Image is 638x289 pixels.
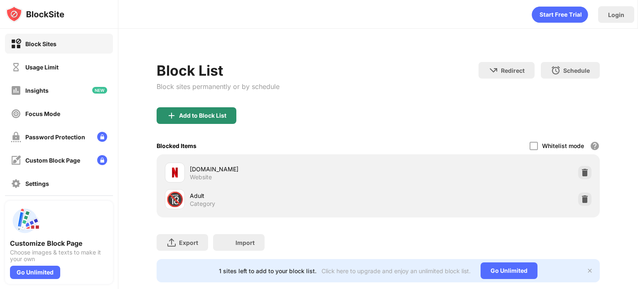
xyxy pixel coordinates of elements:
div: Blocked Items [157,142,196,149]
div: Password Protection [25,133,85,141]
div: Custom Block Page [25,157,80,164]
div: Go Unlimited [10,266,60,279]
div: 1 sites left to add to your block list. [219,267,317,274]
div: Import [236,239,255,246]
div: 🔞 [166,191,184,208]
div: Redirect [501,67,525,74]
div: Click here to upgrade and enjoy an unlimited block list. [321,267,471,274]
div: Customize Block Page [10,239,108,247]
div: [DOMAIN_NAME] [190,165,378,173]
img: customize-block-page-off.svg [11,155,21,165]
img: lock-menu.svg [97,155,107,165]
img: time-usage-off.svg [11,62,21,72]
img: password-protection-off.svg [11,132,21,142]
img: x-button.svg [586,267,593,274]
div: Category [190,200,215,207]
img: block-on.svg [11,39,21,49]
img: focus-off.svg [11,109,21,119]
div: Block sites permanently or by schedule [157,82,280,91]
div: Export [179,239,198,246]
div: Go Unlimited [481,262,537,279]
img: new-icon.svg [92,87,107,94]
div: Focus Mode [25,110,60,117]
div: Usage Limit [25,64,59,71]
div: Choose images & texts to make it your own [10,249,108,262]
img: insights-off.svg [11,85,21,96]
div: Add to Block List [179,112,226,119]
div: Login [608,11,624,18]
img: logo-blocksite.svg [6,6,64,22]
div: Whitelist mode [542,142,584,149]
div: Adult [190,191,378,200]
img: favicons [170,168,180,178]
div: Website [190,173,212,181]
div: Schedule [563,67,590,74]
div: Block Sites [25,40,56,47]
img: settings-off.svg [11,178,21,189]
img: lock-menu.svg [97,132,107,142]
div: animation [532,6,588,23]
img: push-custom-page.svg [10,206,40,236]
div: Block List [157,62,280,79]
div: Settings [25,180,49,187]
div: Insights [25,87,49,94]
